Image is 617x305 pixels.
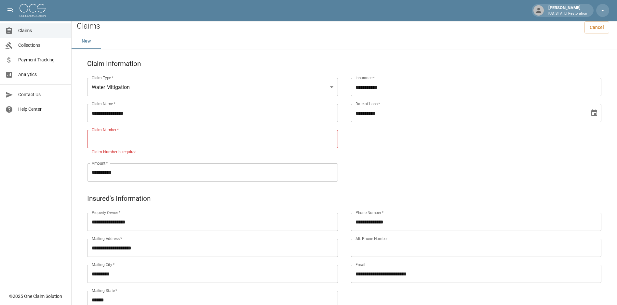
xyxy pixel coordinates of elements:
[18,42,66,49] span: Collections
[72,33,617,49] div: dynamic tabs
[18,106,66,113] span: Help Center
[18,91,66,98] span: Contact Us
[355,101,380,107] label: Date of Loss
[92,160,108,166] label: Amount
[584,21,609,33] a: Cancel
[355,262,365,267] label: Email
[77,21,100,31] h2: Claims
[72,33,101,49] button: New
[87,78,338,96] div: Water Mitigation
[588,107,601,120] button: Choose date, selected date is Jul 28, 2025
[548,11,587,17] p: [US_STATE] Restoration
[355,210,383,215] label: Phone Number
[92,149,333,156] p: Claim Number is required.
[18,57,66,63] span: Payment Tracking
[546,5,590,16] div: [PERSON_NAME]
[92,101,115,107] label: Claim Name
[18,71,66,78] span: Analytics
[92,210,121,215] label: Property Owner
[4,4,17,17] button: open drawer
[92,288,117,293] label: Mailing State
[355,236,388,241] label: Alt. Phone Number
[92,236,122,241] label: Mailing Address
[18,27,66,34] span: Claims
[20,4,46,17] img: ocs-logo-white-transparent.png
[92,75,114,81] label: Claim Type
[9,293,62,299] div: © 2025 One Claim Solution
[92,262,115,267] label: Mailing City
[355,75,375,81] label: Insurance
[92,127,119,133] label: Claim Number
